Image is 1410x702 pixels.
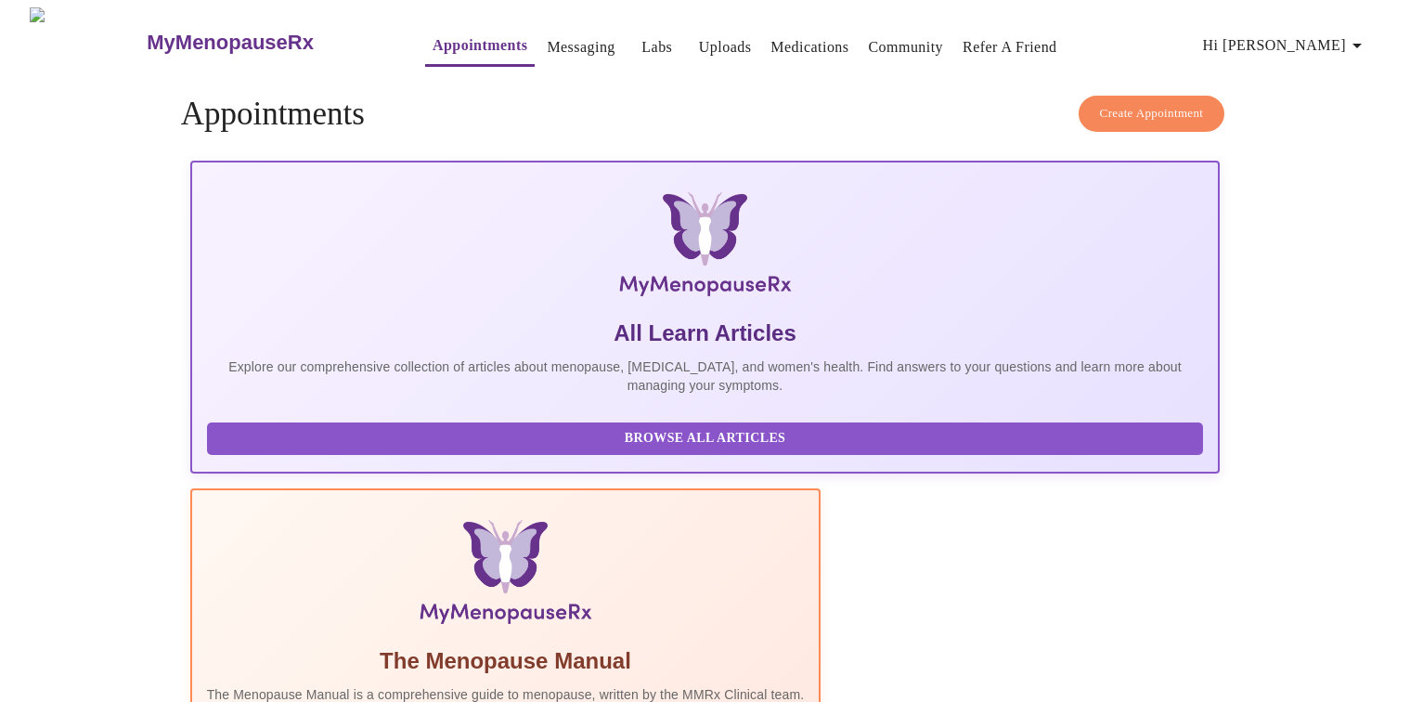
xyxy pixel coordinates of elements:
[1079,96,1225,132] button: Create Appointment
[868,34,943,60] a: Community
[425,27,535,67] button: Appointments
[699,34,752,60] a: Uploads
[181,96,1230,133] h4: Appointments
[860,29,951,66] button: Community
[547,34,614,60] a: Messaging
[955,29,1065,66] button: Refer a Friend
[361,192,1048,304] img: MyMenopauseRx Logo
[207,422,1204,455] button: Browse All Articles
[1196,27,1376,64] button: Hi [PERSON_NAME]
[302,520,709,631] img: Menopause Manual
[641,34,672,60] a: Labs
[30,7,145,77] img: MyMenopauseRx Logo
[147,31,314,55] h3: MyMenopauseRx
[145,10,388,75] a: MyMenopauseRx
[207,429,1209,445] a: Browse All Articles
[433,32,527,58] a: Appointments
[207,318,1204,348] h5: All Learn Articles
[207,357,1204,395] p: Explore our comprehensive collection of articles about menopause, [MEDICAL_DATA], and women's hea...
[763,29,856,66] button: Medications
[1100,103,1204,124] span: Create Appointment
[770,34,848,60] a: Medications
[226,427,1185,450] span: Browse All Articles
[627,29,687,66] button: Labs
[539,29,622,66] button: Messaging
[692,29,759,66] button: Uploads
[1203,32,1368,58] span: Hi [PERSON_NAME]
[963,34,1057,60] a: Refer a Friend
[207,646,805,676] h5: The Menopause Manual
